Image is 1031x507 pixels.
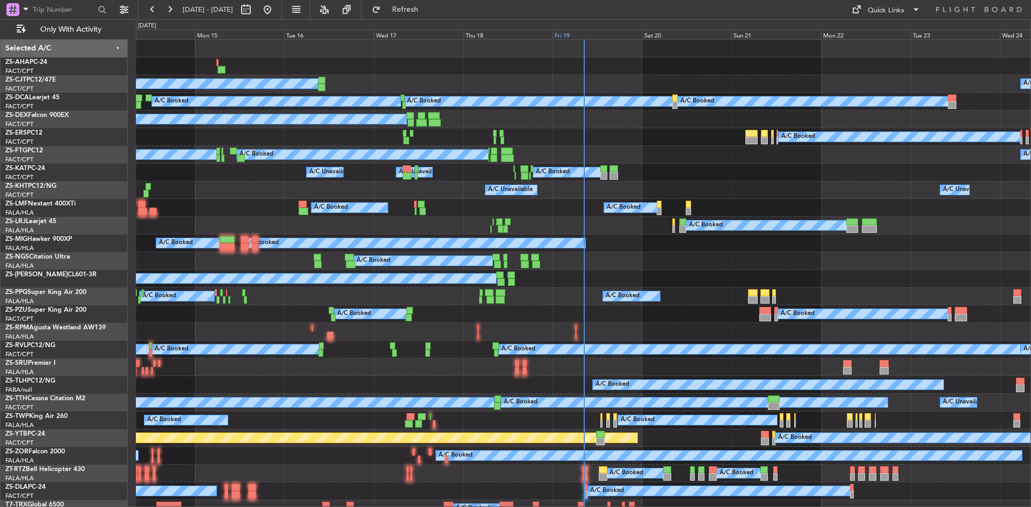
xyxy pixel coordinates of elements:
div: Mon 22 [821,30,911,39]
a: FACT/CPT [5,138,33,146]
div: A/C Unavailable [943,182,988,198]
a: FALA/HLA [5,244,34,252]
span: ZS-LRJ [5,218,26,225]
a: FALA/HLA [5,333,34,341]
span: ZS-SRU [5,360,28,366]
a: FALA/HLA [5,457,34,465]
button: Quick Links [846,1,926,18]
a: FACT/CPT [5,67,33,75]
a: ZS-FTGPC12 [5,148,43,154]
a: FALA/HLA [5,226,34,234]
a: FACT/CPT [5,492,33,500]
a: FALA/HLA [5,297,34,305]
div: A/C Booked [680,93,714,109]
input: Trip Number [33,2,95,18]
a: ZS-DCALearjet 45 [5,94,60,101]
span: ZS-DCA [5,94,29,101]
div: Fri 19 [553,30,642,39]
a: FACT/CPT [5,439,33,447]
a: ZS-KATPC-24 [5,165,45,172]
a: ZS-MIGHawker 900XP [5,236,72,243]
a: ZS-DEXFalcon 900EX [5,112,69,119]
span: ZS-KAT [5,165,27,172]
button: Refresh [367,1,431,18]
span: ZS-DLA [5,484,28,490]
a: ZS-ERSPC12 [5,130,42,136]
span: ZT-RTZ [5,466,26,473]
a: ZS-KHTPC12/NG [5,183,56,189]
button: Only With Activity [12,21,117,38]
a: FACT/CPT [5,315,33,323]
span: ZS-MIG [5,236,27,243]
span: ZS-ZOR [5,449,28,455]
a: ZS-PZUSuper King Air 200 [5,307,86,313]
span: [DATE] - [DATE] [183,5,233,14]
a: ZS-RVLPC12/NG [5,342,55,349]
span: ZS-PPG [5,289,27,296]
div: A/C Booked [147,412,181,428]
span: ZS-AHA [5,59,30,65]
div: A/C Booked [155,341,188,357]
div: A/C Booked [689,217,723,233]
span: ZS-ERS [5,130,27,136]
a: FACT/CPT [5,403,33,412]
a: FALA/HLA [5,368,34,376]
span: ZS-KHT [5,183,28,189]
a: ZT-RTZBell Helicopter 430 [5,466,85,473]
a: ZS-TWPKing Air 260 [5,413,68,420]
a: ZS-NGSCitation Ultra [5,254,70,260]
a: FACT/CPT [5,173,33,181]
div: A/C Unavailable [488,182,533,198]
div: A/C Booked [142,288,176,304]
span: ZS-RVL [5,342,27,349]
span: ZS-TWP [5,413,29,420]
div: Sun 21 [731,30,821,39]
div: Mon 15 [195,30,285,39]
div: A/C Booked [504,394,538,410]
a: ZS-DLAPC-24 [5,484,46,490]
div: A/C Booked [357,253,390,269]
div: Wed 17 [374,30,463,39]
a: ZS-LMFNextant 400XTi [5,201,76,207]
div: A/C Booked [245,235,279,251]
div: A/C Booked [337,306,371,322]
div: A/C Booked [781,129,815,145]
div: A/C Unavailable [943,394,988,410]
span: Refresh [383,6,428,13]
a: ZS-TTHCessna Citation M2 [5,395,85,402]
div: A/C Booked [606,288,640,304]
div: A/C Booked [502,341,535,357]
a: FACT/CPT [5,191,33,199]
a: FACT/CPT [5,350,33,358]
div: A/C Booked [609,465,643,481]
span: ZS-NGS [5,254,29,260]
div: Quick Links [868,5,904,16]
span: ZS-YTB [5,431,27,437]
a: ZS-RPMAgusta Westland AW139 [5,325,106,331]
div: A/C Booked [536,164,570,180]
span: ZS-TTH [5,395,27,402]
span: ZS-PZU [5,307,27,313]
span: ZS-DEX [5,112,28,119]
a: FACT/CPT [5,120,33,128]
a: ZS-CJTPC12/47E [5,77,56,83]
span: ZS-LMF [5,201,28,207]
a: FACT/CPT [5,156,33,164]
a: ZS-ZORFalcon 2000 [5,449,65,455]
div: A/C Booked [314,200,348,216]
a: ZS-AHAPC-24 [5,59,47,65]
div: Sun 14 [105,30,195,39]
a: ZS-SRUPremier I [5,360,55,366]
a: FALA/HLA [5,209,34,217]
div: Tue 23 [911,30,1000,39]
span: ZS-[PERSON_NAME] [5,271,68,278]
a: ZS-PPGSuper King Air 200 [5,289,86,296]
div: A/C Booked [159,235,193,251]
span: ZS-FTG [5,148,27,154]
a: FACT/CPT [5,85,33,93]
a: ZS-LRJLearjet 45 [5,218,56,225]
div: A/C Booked [778,430,812,446]
div: A/C Unavailable [309,164,354,180]
span: ZS-TLH [5,378,27,384]
span: Only With Activity [28,26,113,33]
